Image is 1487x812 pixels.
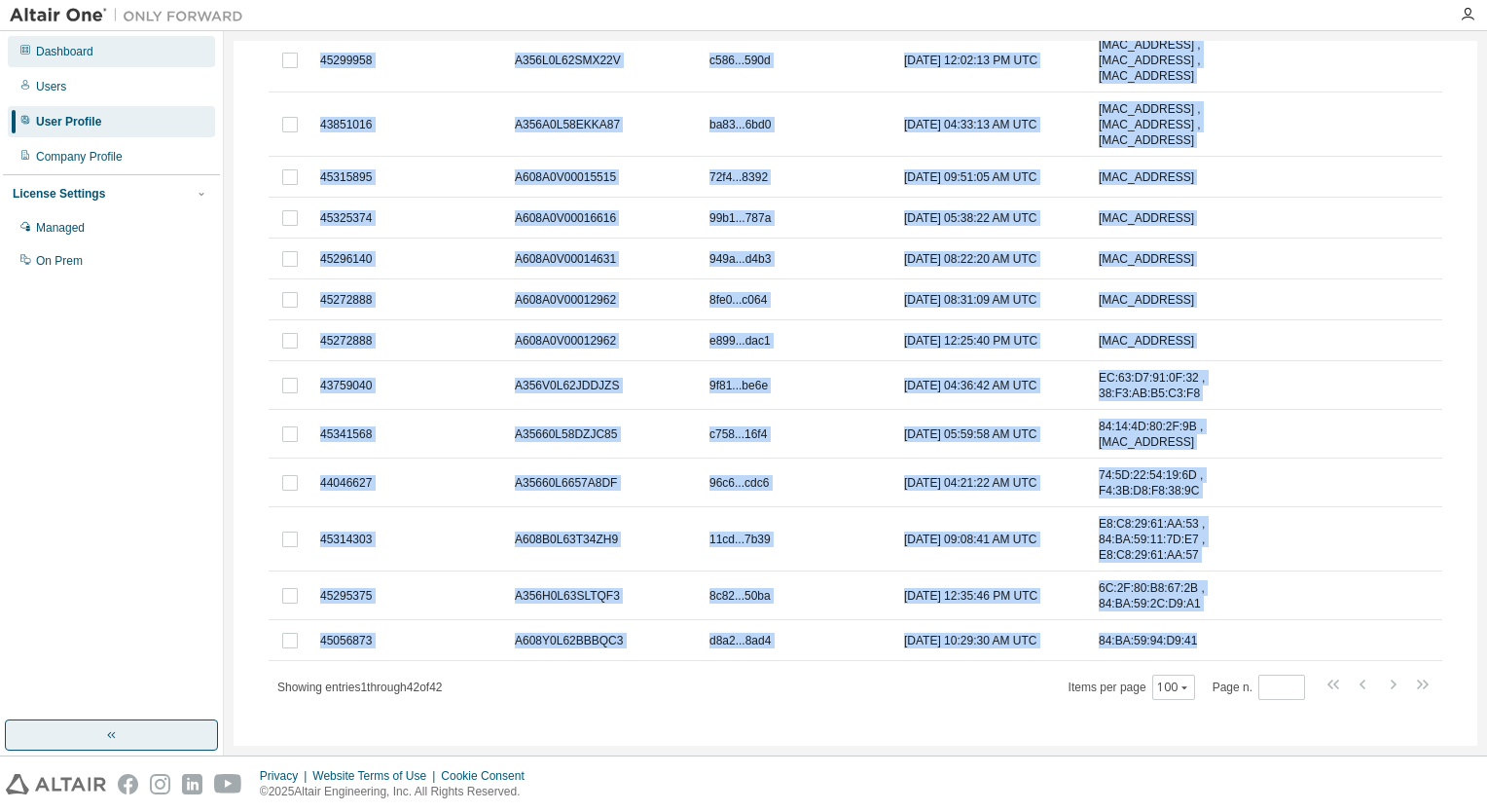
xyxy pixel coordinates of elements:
span: 45296140 [320,251,372,267]
span: A35660L6657A8DF [515,475,617,491]
p: © 2025 Altair Engineering, Inc. All Rights Reserved. [260,784,536,800]
span: 43759040 [320,378,372,393]
span: E8:C8:29:61:AA:53 , 84:BA:59:11:7D:E7 , E8:C8:29:61:AA:57 [1099,516,1227,563]
span: 45325374 [320,210,372,226]
span: A356A0L58EKKA87 [515,117,620,132]
div: Dashboard [36,44,93,59]
span: [MAC_ADDRESS] , [MAC_ADDRESS] , [MAC_ADDRESS] [1099,37,1227,84]
span: [DATE] 10:29:30 AM UTC [904,633,1037,648]
span: [DATE] 12:25:40 PM UTC [904,333,1037,349]
div: License Settings [13,186,105,202]
span: 96c6...cdc6 [709,475,769,491]
span: A608A0V00015515 [515,169,616,185]
span: [MAC_ADDRESS] [1099,333,1194,349]
span: [DATE] 08:31:09 AM UTC [904,292,1037,308]
img: instagram.svg [150,774,170,794]
span: 8fe0...c064 [709,292,767,308]
span: [DATE] 09:51:05 AM UTC [904,169,1037,185]
button: 100 [1157,680,1190,695]
span: [DATE] 08:22:20 AM UTC [904,251,1037,267]
span: 6C:2F:80:B8:67:2B , 84:BA:59:2C:D9:A1 [1099,580,1227,611]
span: 11cd...7b39 [709,532,771,547]
span: 45056873 [320,633,372,648]
span: 8c82...50ba [709,588,771,604]
span: Items per page [1069,675,1195,700]
span: c758...16f4 [709,426,767,442]
span: A356L0L62SMX22V [515,53,621,68]
span: A608A0V00014631 [515,251,616,267]
span: [MAC_ADDRESS] [1099,251,1194,267]
img: altair_logo.svg [6,774,106,794]
span: [MAC_ADDRESS] [1099,169,1194,185]
span: [DATE] 12:35:46 PM UTC [904,588,1037,604]
span: A356V0L62JDDJZS [515,378,619,393]
span: 45315895 [320,169,372,185]
span: 99b1...787a [709,210,771,226]
span: 72f4...8392 [709,169,768,185]
span: 9f81...be6e [709,378,768,393]
span: c586...590d [709,53,771,68]
span: [DATE] 12:02:13 PM UTC [904,53,1037,68]
div: Website Terms of Use [312,768,441,784]
span: A356H0L63SLTQF3 [515,588,620,604]
span: EC:63:D7:91:0F:32 , 38:F3:AB:B5:C3:F8 [1099,370,1227,401]
span: 45272888 [320,333,372,349]
span: A608B0L63T34ZH9 [515,532,618,547]
img: youtube.svg [214,774,242,794]
span: 74:5D:22:54:19:6D , F4:3B:D8:F8:38:9C [1099,467,1227,498]
span: A608Y0L62BBBQC3 [515,633,623,648]
span: ba83...6bd0 [709,117,771,132]
span: e899...dac1 [709,333,771,349]
span: [DATE] 04:21:22 AM UTC [904,475,1037,491]
div: On Prem [36,253,83,269]
span: 84:14:4D:80:2F:9B , [MAC_ADDRESS] [1099,419,1227,450]
div: Company Profile [36,149,123,165]
span: 44046627 [320,475,372,491]
img: Altair One [10,6,253,25]
img: facebook.svg [118,774,138,794]
div: Cookie Consent [441,768,535,784]
span: [DATE] 05:38:22 AM UTC [904,210,1037,226]
span: Showing entries 1 through 42 of 42 [277,681,443,694]
span: [MAC_ADDRESS] [1099,210,1194,226]
span: 949a...d4b3 [709,251,771,267]
span: 45299958 [320,53,372,68]
div: Managed [36,220,85,236]
span: [DATE] 04:33:13 AM UTC [904,117,1037,132]
span: A35660L58DZJC85 [515,426,617,442]
span: 84:BA:59:94:D9:41 [1099,633,1197,648]
span: A608A0V00016616 [515,210,616,226]
span: [DATE] 04:36:42 AM UTC [904,378,1037,393]
span: A608A0V00012962 [515,333,616,349]
span: [MAC_ADDRESS] , [MAC_ADDRESS] , [MAC_ADDRESS] [1099,101,1227,148]
div: Users [36,79,66,94]
div: Privacy [260,768,312,784]
span: 45341568 [320,426,372,442]
span: A608A0V00012962 [515,292,616,308]
span: Page n. [1213,675,1305,700]
span: 45295375 [320,588,372,604]
img: linkedin.svg [182,774,202,794]
span: 45272888 [320,292,372,308]
span: 43851016 [320,117,372,132]
span: [DATE] 05:59:58 AM UTC [904,426,1037,442]
span: [DATE] 09:08:41 AM UTC [904,532,1037,547]
div: User Profile [36,114,101,129]
span: d8a2...8ad4 [709,633,771,648]
span: 45314303 [320,532,372,547]
span: [MAC_ADDRESS] [1099,292,1194,308]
